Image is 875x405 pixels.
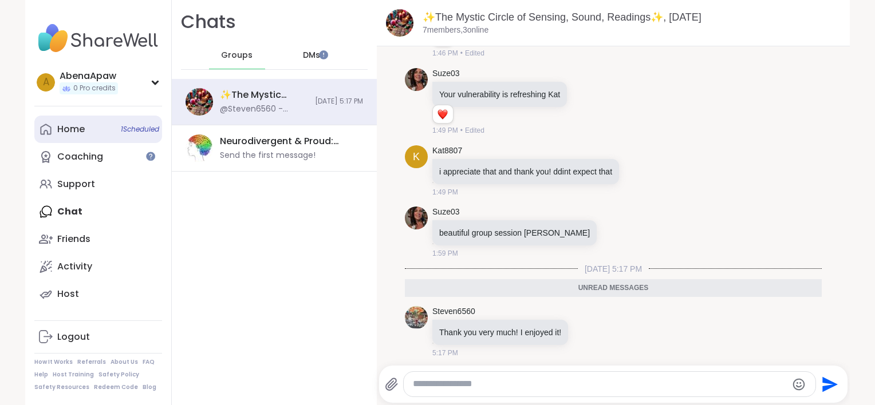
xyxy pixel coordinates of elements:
[57,233,90,245] div: Friends
[386,9,413,37] img: ✨The Mystic Circle of Sensing, Sound, Readings✨, Sep 11
[57,178,95,190] div: Support
[43,75,49,90] span: A
[413,149,420,165] span: K
[34,143,162,170] a: Coaching
[405,279,822,297] div: Unread messages
[60,70,118,82] div: AbenaApaw
[34,358,73,366] a: How It Works
[432,187,458,197] span: 1:49 PM
[220,89,308,101] div: ✨The Mystic Circle of Sensing, Sound, Readings✨, [DATE]
[465,125,484,136] span: Edited
[34,116,162,143] a: Home1Scheduled
[53,371,94,379] a: Host Training
[578,263,649,275] span: [DATE] 5:17 PM
[460,48,463,58] span: •
[34,18,162,58] img: ShareWell Nav Logo
[98,371,139,379] a: Safety Policy
[34,383,89,391] a: Safety Resources
[186,134,213,162] img: Neurodivergent & Proud: Unlocking ND Superpowers, Sep 16
[439,227,590,239] p: beautiful group session [PERSON_NAME]
[73,84,116,93] span: 0 Pro credits
[34,371,48,379] a: Help
[221,50,253,61] span: Groups
[319,50,328,59] iframe: Spotlight
[432,306,475,317] a: Steven6560
[303,50,320,61] span: DMs
[146,152,155,161] iframe: Spotlight
[94,383,138,391] a: Redeem Code
[439,166,612,177] p: i appreciate that and thank you! ddint expect that
[413,378,787,390] textarea: Type your message
[220,104,308,115] div: @Steven6560 - Thank you very much! I enjoyed it!
[181,9,236,35] h1: Chats
[111,358,138,366] a: About Us
[57,288,79,300] div: Host
[423,11,701,23] a: ✨The Mystic Circle of Sensing, Sound, Readings✨, [DATE]
[439,89,560,100] p: Your vulnerability is refreshing Kat
[143,358,155,366] a: FAQ
[34,225,162,253] a: Friends
[432,145,462,157] a: Kat8807
[34,323,162,351] a: Logout
[57,331,90,343] div: Logout
[220,135,356,148] div: Neurodivergent & Proud: Unlocking ND Superpowers, [DATE]
[432,125,458,136] span: 1:49 PM
[143,383,156,391] a: Blog
[439,327,561,338] p: Thank you very much! I enjoyed it!
[220,150,316,161] div: Send the first message!
[792,378,806,391] button: Emoji picker
[121,125,159,134] span: 1 Scheduled
[405,306,428,329] img: https://sharewell-space-live.sfo3.digitaloceanspaces.com/user-generated/42cda42b-3507-48ba-b019-3...
[34,170,162,198] a: Support
[433,105,453,124] div: Reaction list
[423,25,488,36] p: 7 members, 3 online
[465,48,484,58] span: Edited
[405,68,428,91] img: https://sharewell-space-live.sfo3.digitaloceanspaces.com/user-generated/d68e32f1-75d2-4dac-94c6-4...
[436,110,448,119] button: Reactions: love
[57,123,85,136] div: Home
[432,207,459,218] a: Suze03
[432,48,458,58] span: 1:46 PM
[405,207,428,229] img: https://sharewell-space-live.sfo3.digitaloceanspaces.com/user-generated/d68e32f1-75d2-4dac-94c6-4...
[57,150,103,163] div: Coaching
[432,248,458,259] span: 1:59 PM
[34,280,162,308] a: Host
[432,68,459,80] a: Suze03
[816,371,842,397] button: Send
[57,260,92,273] div: Activity
[34,253,162,280] a: Activity
[315,97,363,106] span: [DATE] 5:17 PM
[432,348,458,358] span: 5:17 PM
[460,125,463,136] span: •
[186,88,213,116] img: ✨The Mystic Circle of Sensing, Sound, Readings✨, Sep 11
[77,358,106,366] a: Referrals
